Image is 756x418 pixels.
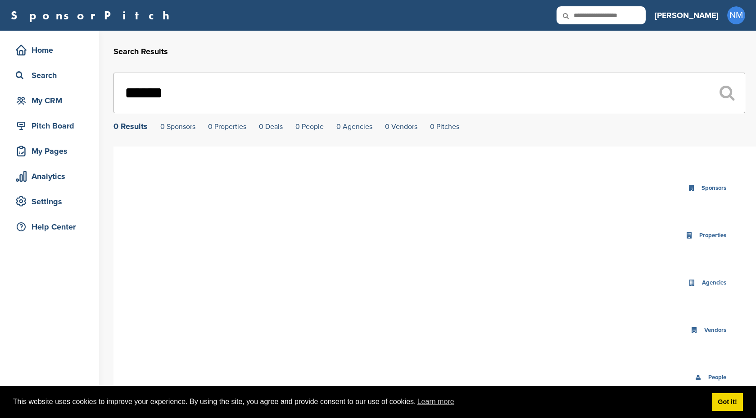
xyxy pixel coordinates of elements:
[14,67,90,83] div: Search
[14,143,90,159] div: My Pages
[720,382,749,411] iframe: Button to launch messaging window
[208,122,246,131] a: 0 Properties
[13,395,705,409] span: This website uses cookies to improve your experience. By using the site, you agree and provide co...
[295,122,324,131] a: 0 People
[430,122,459,131] a: 0 Pitches
[14,118,90,134] div: Pitch Board
[706,372,729,383] div: People
[14,193,90,210] div: Settings
[712,393,743,411] a: dismiss cookie message
[14,42,90,58] div: Home
[113,122,148,130] div: 0 Results
[336,122,372,131] a: 0 Agencies
[416,395,456,409] a: learn more about cookies
[14,168,90,184] div: Analytics
[14,219,90,235] div: Help Center
[9,166,90,187] a: Analytics
[9,40,90,60] a: Home
[727,6,745,24] span: NM
[11,9,175,21] a: SponsorPitch
[113,46,745,58] h2: Search Results
[700,278,729,288] div: Agencies
[9,141,90,161] a: My Pages
[9,65,90,86] a: Search
[702,325,729,335] div: Vendors
[259,122,283,131] a: 0 Deals
[9,191,90,212] a: Settings
[160,122,195,131] a: 0 Sponsors
[699,183,729,193] div: Sponsors
[14,92,90,109] div: My CRM
[697,230,729,241] div: Properties
[655,5,718,25] a: [PERSON_NAME]
[655,9,718,22] h3: [PERSON_NAME]
[9,90,90,111] a: My CRM
[385,122,417,131] a: 0 Vendors
[9,216,90,237] a: Help Center
[9,115,90,136] a: Pitch Board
